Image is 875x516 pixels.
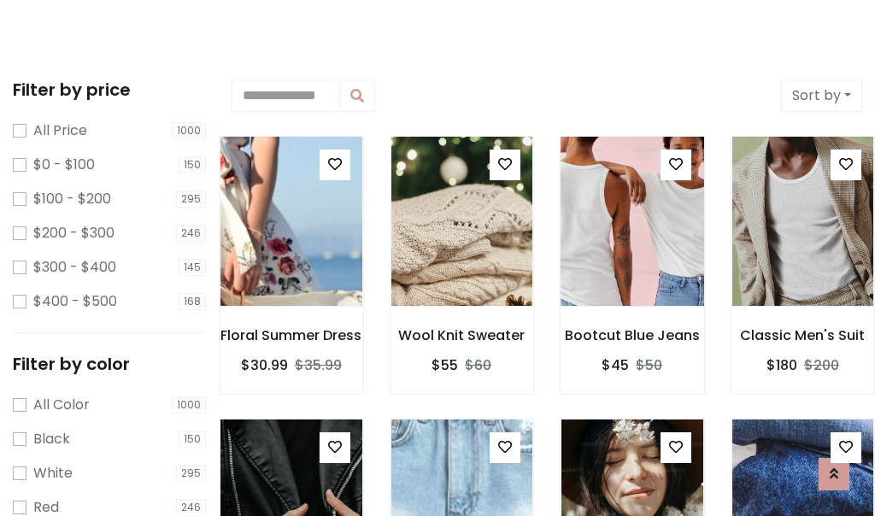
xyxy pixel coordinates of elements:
del: $50 [636,355,662,375]
del: $35.99 [295,355,342,375]
label: Black [33,429,70,449]
h6: Bootcut Blue Jeans [561,327,704,343]
label: $300 - $400 [33,257,116,278]
button: Sort by [781,79,862,112]
span: 1000 [172,122,206,139]
h6: Floral Summer Dress [220,327,363,343]
span: 1000 [172,396,206,413]
span: 150 [179,431,206,448]
h5: Filter by color [13,354,206,374]
label: All Price [33,120,87,141]
label: All Color [33,395,90,415]
span: 246 [176,225,206,242]
label: $0 - $100 [33,155,95,175]
span: 295 [176,191,206,208]
span: 246 [176,499,206,516]
span: 168 [179,293,206,310]
del: $60 [465,355,491,375]
h6: Classic Men's Suit [731,327,875,343]
span: 150 [179,156,206,173]
h5: Filter by price [13,79,206,100]
span: 295 [176,465,206,482]
h6: $30.99 [241,357,288,373]
h6: $55 [432,357,458,373]
span: 145 [179,259,206,276]
h6: Wool Knit Sweater [391,327,534,343]
del: $200 [804,355,839,375]
label: $100 - $200 [33,189,111,209]
label: $200 - $300 [33,223,115,243]
h6: $45 [602,357,629,373]
label: $400 - $500 [33,291,117,312]
label: White [33,463,73,484]
h6: $180 [766,357,797,373]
